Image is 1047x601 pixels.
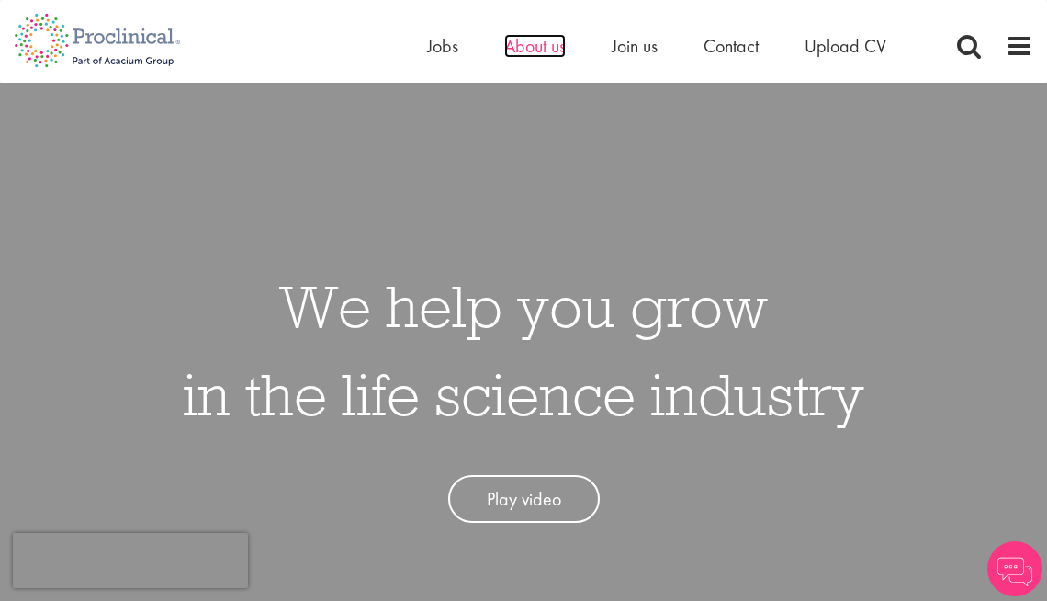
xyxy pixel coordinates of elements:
[805,34,886,58] a: Upload CV
[612,34,658,58] a: Join us
[504,34,566,58] a: About us
[448,475,600,524] a: Play video
[704,34,759,58] a: Contact
[427,34,458,58] a: Jobs
[987,541,1042,596] img: Chatbot
[183,262,864,438] h1: We help you grow in the life science industry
